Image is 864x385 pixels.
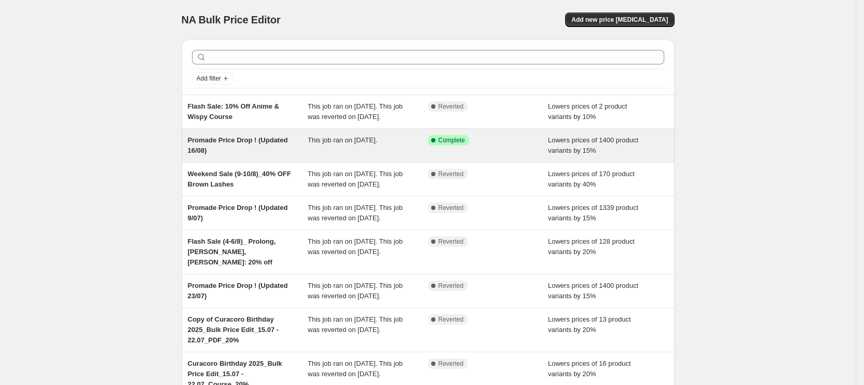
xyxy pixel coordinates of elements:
span: Reverted [438,204,464,212]
span: This job ran on [DATE]. This job was reverted on [DATE]. [308,204,403,222]
span: Copy of Curacoro Birthday 2025_Bulk Price Edit_15.07 - 22.07_PDF_20% [188,315,279,344]
span: Reverted [438,315,464,324]
span: This job ran on [DATE]. [308,136,377,144]
span: Reverted [438,102,464,111]
span: Lowers prices of 2 product variants by 10% [548,102,627,121]
span: Promade Price Drop ! (Updated 23/07) [188,282,288,300]
span: Lowers prices of 16 product variants by 20% [548,360,631,378]
span: This job ran on [DATE]. This job was reverted on [DATE]. [308,282,403,300]
span: Reverted [438,360,464,368]
span: NA Bulk Price Editor [182,14,281,25]
span: Add new price [MEDICAL_DATA] [571,16,668,24]
span: This job ran on [DATE]. This job was reverted on [DATE]. [308,360,403,378]
span: Lowers prices of 13 product variants by 20% [548,315,631,334]
span: Lowers prices of 170 product variants by 40% [548,170,635,188]
span: Lowers prices of 1400 product variants by 15% [548,282,638,300]
span: Lowers prices of 1339 product variants by 15% [548,204,638,222]
span: This job ran on [DATE]. This job was reverted on [DATE]. [308,170,403,188]
span: Add filter [197,74,221,83]
button: Add new price [MEDICAL_DATA] [565,12,674,27]
button: Add filter [192,72,234,85]
span: Lowers prices of 128 product variants by 20% [548,237,635,256]
span: Reverted [438,237,464,246]
span: Promade Price Drop ! (Updated 16/08) [188,136,288,154]
span: This job ran on [DATE]. This job was reverted on [DATE]. [308,102,403,121]
span: Complete [438,136,465,144]
span: Promade Price Drop ! (Updated 9/07) [188,204,288,222]
span: Flash Sale (4-6/8)_ Prolong, [PERSON_NAME], [PERSON_NAME]: 20% off [188,237,276,266]
span: Reverted [438,282,464,290]
span: This job ran on [DATE]. This job was reverted on [DATE]. [308,237,403,256]
span: Reverted [438,170,464,178]
span: Flash Sale: 10% Off Anime & Wispy Course [188,102,280,121]
span: Lowers prices of 1400 product variants by 15% [548,136,638,154]
span: This job ran on [DATE]. This job was reverted on [DATE]. [308,315,403,334]
span: Weekend Sale (9-10/8)_40% OFF Brown Lashes [188,170,291,188]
